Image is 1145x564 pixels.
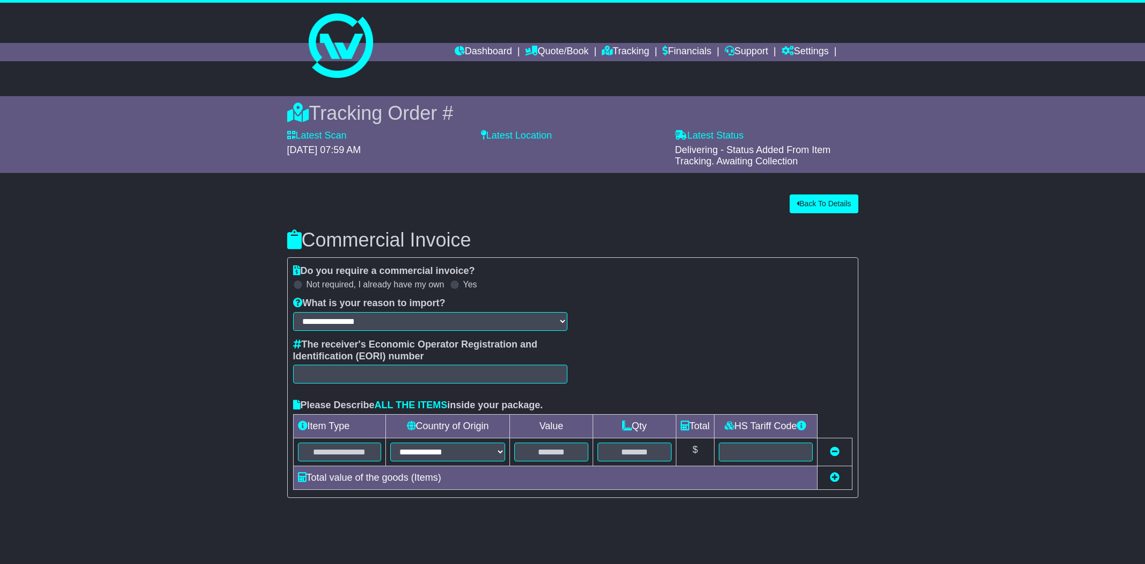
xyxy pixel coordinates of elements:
td: Country of Origin [385,414,509,438]
label: Yes [463,279,477,290]
button: Back To Details [790,194,858,213]
a: Remove this item [830,446,840,457]
label: What is your reason to import? [293,298,446,309]
td: Total [676,414,714,438]
div: Total value of the goods ( Items) [293,471,807,485]
a: Dashboard [455,43,512,61]
label: Do you require a commercial invoice? [293,265,475,277]
a: Financials [662,43,711,61]
label: Not required, I already have my own [307,279,444,290]
span: [DATE] 07:59 AM [287,144,361,155]
td: Qty [593,414,676,438]
td: $ [676,438,714,466]
label: Latest Scan [287,130,347,142]
a: Settings [782,43,829,61]
td: HS Tariff Code [714,414,817,438]
span: ALL THE ITEMS [375,400,448,410]
label: Please Describe inside your package. [293,400,543,411]
td: Item Type [293,414,385,438]
a: Quote/Book [525,43,588,61]
td: Value [510,414,593,438]
label: The receiver's Economic Operator Registration and Identification (EORI) number [293,339,567,362]
label: Latest Status [675,130,743,142]
a: Add new item [830,472,840,483]
span: Delivering - Status Added From Item Tracking. Awaiting Collection [675,144,830,167]
div: Tracking Order # [287,102,858,125]
a: Support [725,43,768,61]
label: Latest Location [481,130,552,142]
a: Tracking [602,43,649,61]
h3: Commercial Invoice [287,229,858,251]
